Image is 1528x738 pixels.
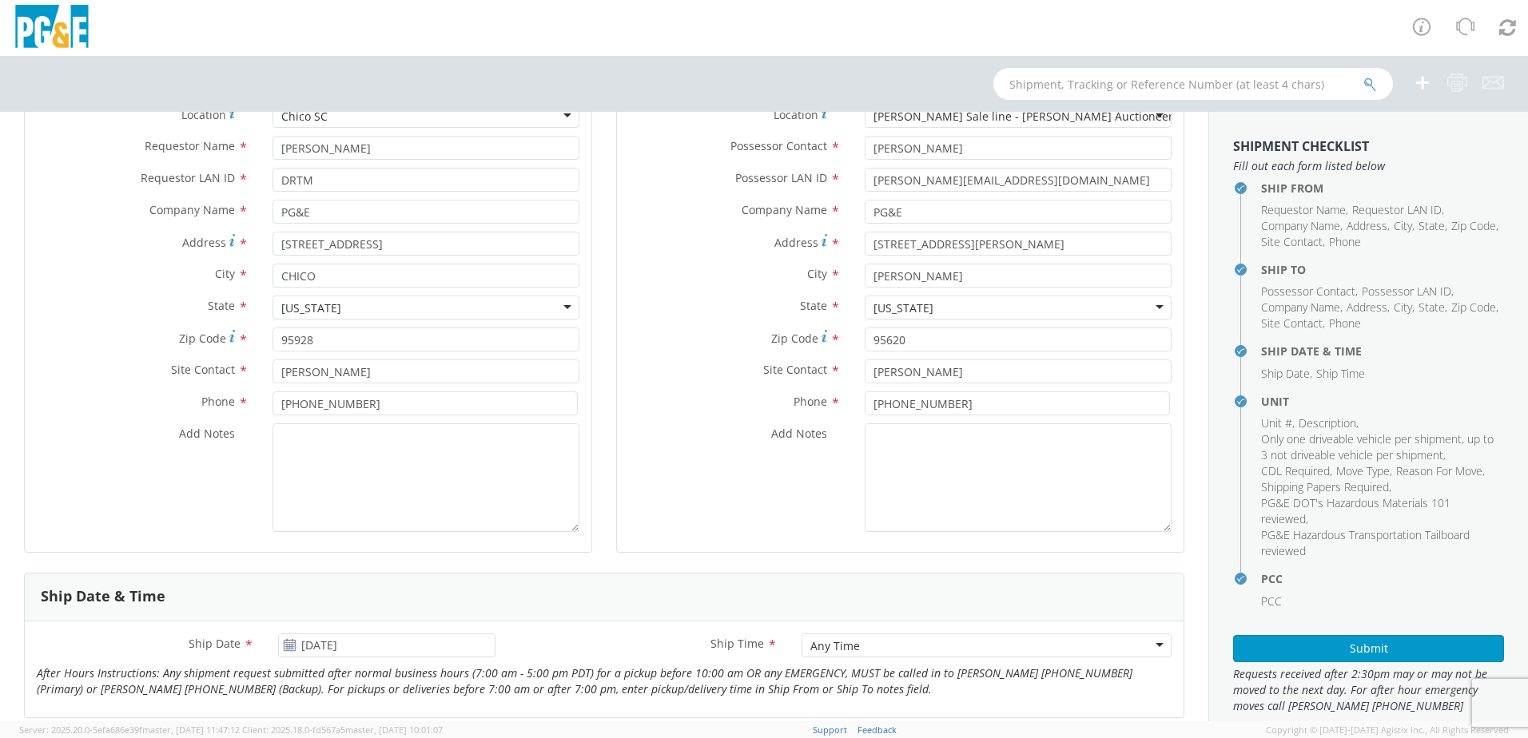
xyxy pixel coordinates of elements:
li: , [1419,300,1447,315]
span: Site Contact [763,362,827,377]
span: Add Notes [179,426,235,441]
span: Unit # [1261,415,1292,430]
li: , [1419,218,1447,234]
div: Any Time [810,638,860,654]
span: Possessor Contact [1261,284,1355,299]
span: Phone [1329,234,1361,249]
li: , [1451,218,1498,234]
span: Address [774,235,818,250]
span: City [807,266,827,281]
span: Ship Time [1316,366,1365,381]
span: Site Contact [1261,315,1323,331]
div: [US_STATE] [281,300,341,316]
span: Ship Time [710,636,764,651]
span: Company Name [149,202,235,217]
span: Zip Code [1451,300,1496,315]
li: , [1261,234,1325,250]
span: Move Type [1336,463,1390,478]
span: Requestor Name [1261,202,1346,217]
li: , [1261,218,1343,234]
li: , [1394,300,1415,315]
span: Location [181,107,226,122]
li: , [1261,202,1348,218]
li: , [1347,300,1390,315]
span: Shipping Papers Required [1261,479,1389,494]
span: City [215,266,235,281]
span: Ship Date [1261,366,1310,381]
span: master, [DATE] 10:01:07 [345,724,443,736]
span: State [800,298,827,313]
span: State [1419,300,1445,315]
span: Company Name [1261,300,1340,315]
span: Client: 2025.18.0-fd567a5 [242,724,443,736]
button: Submit [1233,635,1504,662]
span: Possessor LAN ID [1362,284,1451,299]
strong: Shipment Checklist [1233,137,1369,155]
span: master, [DATE] 11:47:12 [142,724,240,736]
span: Address [182,235,226,250]
div: Chico SC [281,109,328,125]
a: Support [813,724,847,736]
li: , [1261,300,1343,315]
span: Possessor Contact [730,138,827,153]
span: Possessor LAN ID [735,170,827,185]
li: , [1261,415,1295,431]
span: Requestor Name [145,138,235,153]
input: Shipment, Tracking or Reference Number (at least 4 chars) [993,68,1393,100]
li: , [1396,463,1485,479]
span: Zip Code [1451,218,1496,233]
span: PCC [1261,593,1282,609]
div: [PERSON_NAME] Sale line - [PERSON_NAME] Auctioneers - DXL - DXSL [873,109,1246,125]
span: Location [774,107,818,122]
li: , [1261,495,1500,527]
span: Site Contact [171,362,235,377]
span: Zip Code [771,331,818,346]
span: Company Name [742,202,827,217]
span: Description [1299,415,1356,430]
span: Address [1347,300,1387,315]
li: , [1451,300,1498,315]
li: , [1394,218,1415,234]
span: CDL Required [1261,463,1330,478]
li: , [1336,463,1392,479]
span: Phone [1329,315,1361,331]
span: Requests received after 2:30pm may or may not be moved to the next day. For after hour emergency ... [1233,666,1504,714]
span: Site Contact [1261,234,1323,249]
li: , [1352,202,1444,218]
li: , [1261,463,1332,479]
h4: Ship Date & Time [1261,345,1504,357]
span: Requestor LAN ID [141,170,235,185]
li: , [1261,315,1325,331]
span: Server: 2025.20.0-5efa686e39f [19,724,240,736]
span: Only one driveable vehicle per shipment, up to 3 not driveable vehicle per shipment [1261,431,1494,462]
span: State [208,298,235,313]
h4: Unit [1261,395,1504,407]
h4: Ship To [1261,264,1504,276]
span: Reason For Move [1396,463,1482,478]
span: PG&E DOT's Hazardous Materials 101 reviewed [1261,495,1450,526]
li: , [1347,218,1390,234]
span: Ship Date [189,636,241,651]
img: pge-logo-06675f144f4cfa6a6814.png [12,5,92,52]
span: Company Name [1261,218,1340,233]
li: , [1261,284,1358,300]
span: Phone [201,394,235,409]
span: Fill out each form listed below [1233,158,1504,174]
span: Zip Code [179,331,226,346]
li: , [1261,366,1312,382]
li: , [1261,479,1391,495]
i: After Hours Instructions: Any shipment request submitted after normal business hours (7:00 am - 5... [37,665,1132,696]
span: PG&E Hazardous Transportation Tailboard reviewed [1261,527,1470,558]
span: Copyright © [DATE]-[DATE] Agistix Inc., All Rights Reserved [1266,724,1509,736]
li: , [1362,284,1454,300]
h3: Ship Date & Time [41,589,165,605]
span: Phone [794,394,827,409]
span: Add Notes [771,426,827,441]
span: Requestor LAN ID [1352,202,1442,217]
a: Feedback [858,724,897,736]
span: City [1394,218,1412,233]
div: [US_STATE] [873,300,933,316]
span: State [1419,218,1445,233]
li: , [1261,431,1500,463]
span: City [1394,300,1412,315]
